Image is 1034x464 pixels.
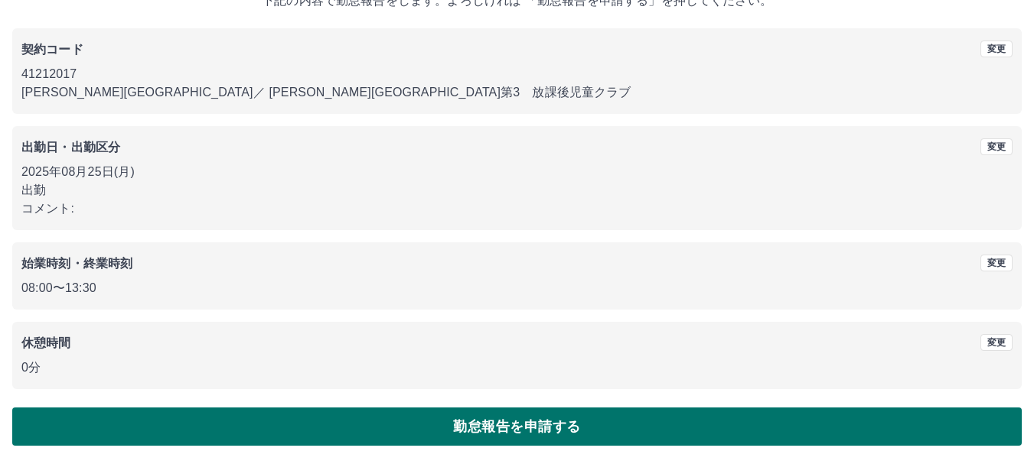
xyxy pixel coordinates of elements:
[21,43,83,56] b: 契約コード
[980,334,1013,351] button: 変更
[980,255,1013,271] button: 変更
[21,257,132,270] b: 始業時刻・終業時刻
[21,336,71,349] b: 休憩時間
[21,163,1013,181] p: 2025年08月25日(月)
[980,41,1013,57] button: 変更
[21,141,120,154] b: 出勤日・出勤区分
[21,200,1013,218] p: コメント:
[21,83,1013,102] p: [PERSON_NAME][GEOGRAPHIC_DATA] ／ [PERSON_NAME][GEOGRAPHIC_DATA]第3 放課後児童クラブ
[21,65,1013,83] p: 41212017
[12,407,1022,446] button: 勤怠報告を申請する
[21,181,1013,200] p: 出勤
[21,279,1013,297] p: 08:00 〜 13:30
[21,359,1013,377] p: 0分
[980,138,1013,155] button: 変更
